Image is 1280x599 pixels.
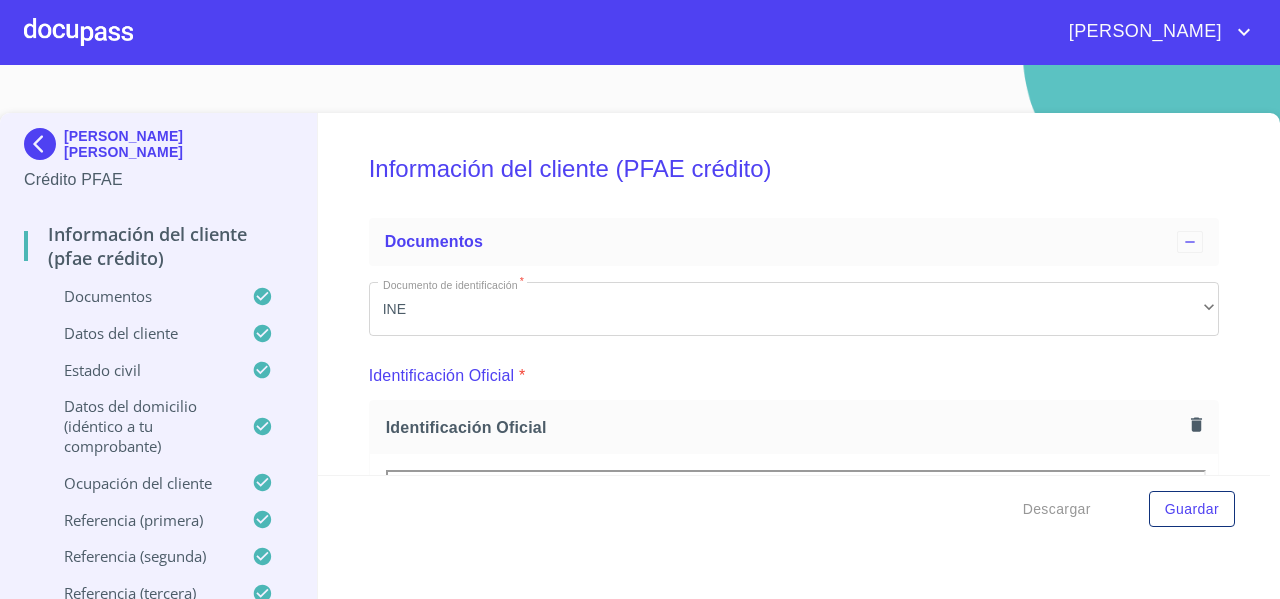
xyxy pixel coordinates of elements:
p: Documentos [24,286,252,306]
button: Guardar [1149,491,1235,528]
button: Descargar [1015,491,1099,528]
p: Ocupación del Cliente [24,473,252,493]
p: Datos del domicilio (idéntico a tu comprobante) [24,396,252,456]
div: [PERSON_NAME] [PERSON_NAME] [24,128,293,168]
span: Descargar [1023,497,1091,522]
p: [PERSON_NAME] [PERSON_NAME] [64,128,293,160]
div: INE [369,282,1219,336]
span: Guardar [1165,497,1219,522]
img: Docupass spot blue [24,128,64,160]
p: Datos del cliente [24,323,252,343]
p: Identificación Oficial [369,364,515,388]
p: Referencia (segunda) [24,546,252,566]
span: Documentos [385,233,483,250]
span: Identificación Oficial [386,417,1183,438]
p: Estado Civil [24,360,252,380]
div: Documentos [369,218,1219,266]
p: Referencia (primera) [24,510,252,530]
span: [PERSON_NAME] [1054,16,1232,48]
p: Crédito PFAE [24,168,293,192]
button: account of current user [1054,16,1256,48]
p: Información del cliente (PFAE crédito) [24,222,293,270]
h5: Información del cliente (PFAE crédito) [369,128,1219,210]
